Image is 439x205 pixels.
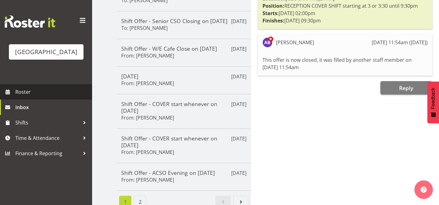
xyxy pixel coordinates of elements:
p: [DATE] [231,73,247,80]
h5: [DATE] [121,73,247,80]
span: Inbox [15,103,89,112]
strong: Starts: [262,10,279,17]
span: Reply [399,84,413,92]
h6: From: [PERSON_NAME] [121,53,174,59]
strong: Finishes: [262,17,284,24]
img: Rosterit website logo [5,15,55,28]
h5: Shift Offer - COVER start whenever on [DATE] [121,135,247,148]
span: Finance & Reporting [15,149,80,158]
div: [GEOGRAPHIC_DATA] [15,47,77,57]
h5: Shift Offer - Senior CSO Closing on [DATE] [121,18,247,24]
div: This offer is now closed, it was filled by another staff member on [DATE] 11:54am [262,55,428,73]
span: Shifts [15,118,80,127]
h6: From: [PERSON_NAME] [121,115,174,121]
button: Feedback - Show survey [427,81,439,123]
strong: Position: [262,2,284,9]
p: [DATE] [231,18,247,25]
h6: From: [PERSON_NAME] [121,177,174,183]
h5: Shift Offer - ACSO Evening on [DATE] [121,169,247,176]
h6: From: [PERSON_NAME] [121,149,174,155]
img: amber-jade-brass10310.jpg [262,37,272,47]
span: Roster [15,87,89,97]
button: Reply [380,81,432,95]
div: [PERSON_NAME] [276,39,314,46]
span: Feedback [430,88,436,109]
p: [DATE] [231,45,247,53]
img: help-xxl-2.png [421,187,427,193]
span: Time & Attendance [15,133,80,143]
p: [DATE] [231,101,247,108]
div: [DATE] 11:54am ([DATE]) [372,39,428,46]
h5: Shift Offer - COVER start whenever on [DATE] [121,101,247,114]
h5: Shift Offer - W/E Cafe Close on [DATE] [121,45,247,52]
p: [DATE] [231,135,247,142]
h6: From: [PERSON_NAME] [121,80,174,86]
p: [DATE] [231,169,247,177]
h6: To: [PERSON_NAME] [121,25,168,31]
